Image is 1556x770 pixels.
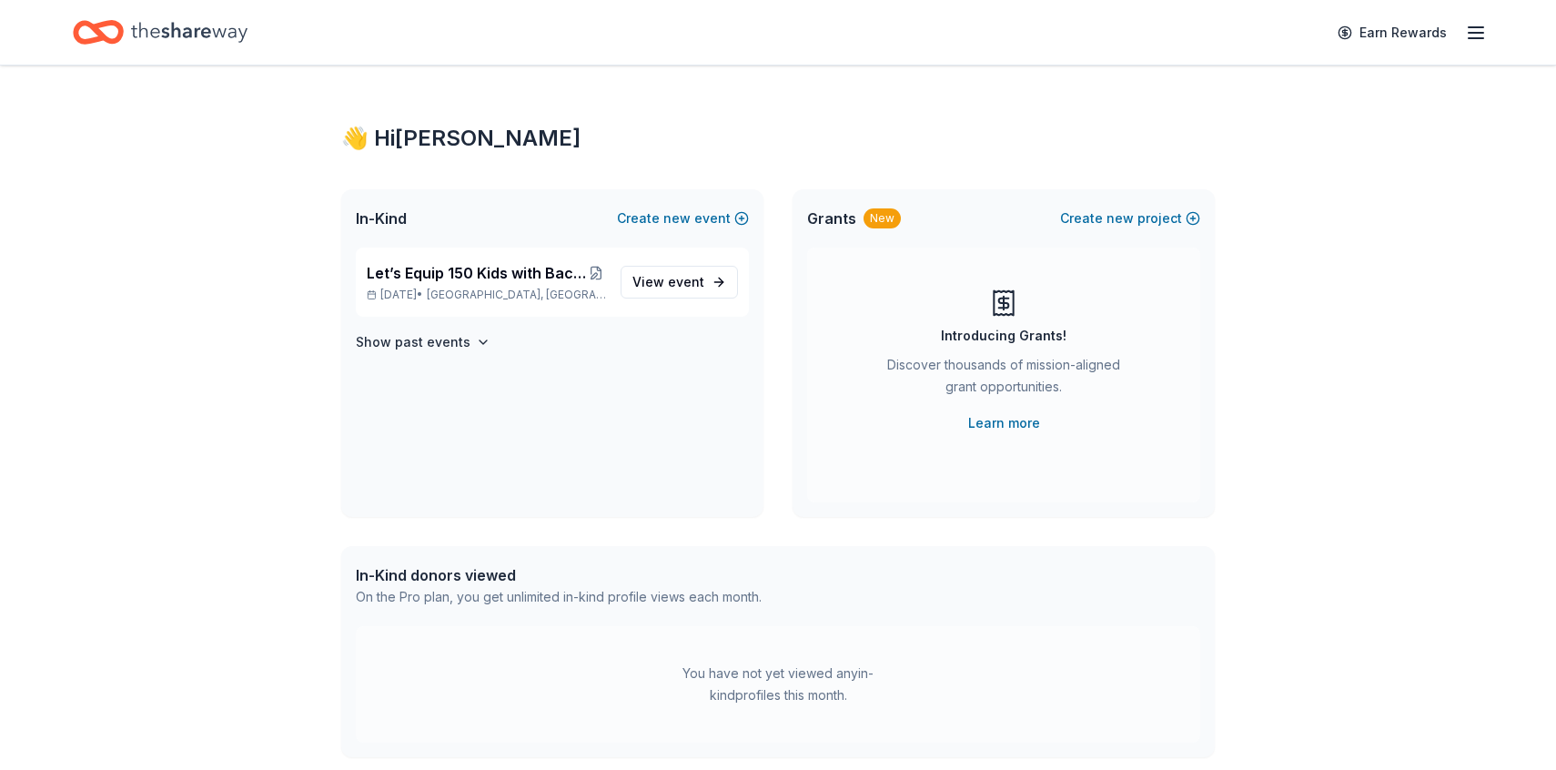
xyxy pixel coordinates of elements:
[617,208,749,229] button: Createnewevent
[632,271,704,293] span: View
[864,208,901,228] div: New
[664,663,892,706] div: You have not yet viewed any in-kind profiles this month.
[356,331,470,353] h4: Show past events
[367,262,586,284] span: Let’s Equip 150 Kids with Backpacks, Supplies, and Hope
[73,11,248,54] a: Home
[356,586,762,608] div: On the Pro plan, you get unlimited in-kind profile views each month.
[668,274,704,289] span: event
[356,564,762,586] div: In-Kind donors viewed
[356,208,407,229] span: In-Kind
[807,208,856,229] span: Grants
[621,266,738,299] a: View event
[427,288,606,302] span: [GEOGRAPHIC_DATA], [GEOGRAPHIC_DATA]
[1327,16,1458,49] a: Earn Rewards
[1060,208,1200,229] button: Createnewproject
[880,354,1127,405] div: Discover thousands of mission-aligned grant opportunities.
[941,325,1066,347] div: Introducing Grants!
[663,208,691,229] span: new
[367,288,606,302] p: [DATE] •
[356,331,490,353] button: Show past events
[1106,208,1134,229] span: new
[341,124,1215,153] div: 👋 Hi [PERSON_NAME]
[968,412,1040,434] a: Learn more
